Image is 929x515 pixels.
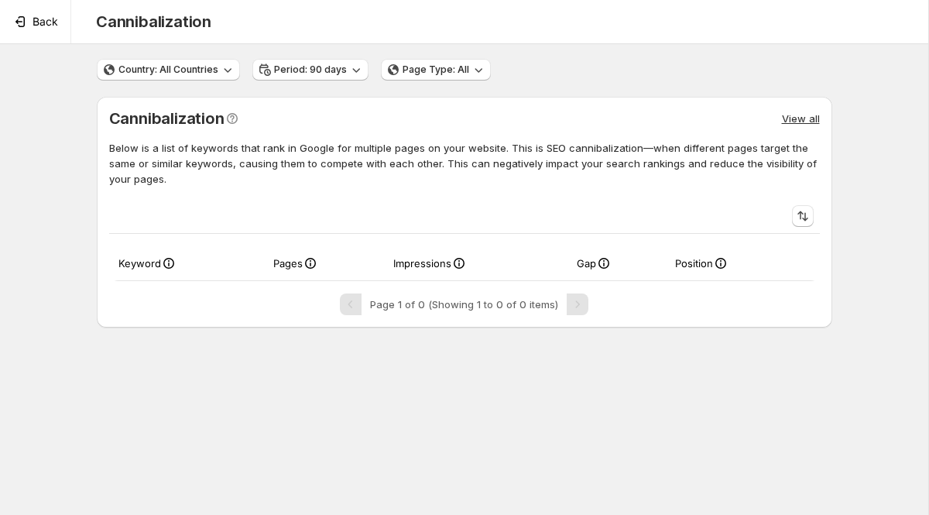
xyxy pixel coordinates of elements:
[381,59,491,81] button: Page Type: All
[97,59,240,81] button: Country: All Countries
[252,59,369,81] button: Period: 90 days
[577,256,596,271] span: Gap
[118,256,161,271] span: Keyword
[675,256,713,271] span: Position
[792,205,814,227] button: Sort the results
[33,14,58,29] span: Back
[370,298,558,311] span: Page 1 of 0 (Showing 1 to 0 of 0 items)
[273,256,318,271] button: Pages
[118,64,218,76] span: Country: All Countries
[109,109,225,128] h2: Cannibalization
[274,64,347,76] span: Period: 90 days
[118,256,177,271] button: Keyword
[782,111,820,126] a: View all
[393,256,467,271] button: Impressions
[577,256,612,271] button: Gap
[340,294,588,315] nav: Pagination
[109,140,820,187] p: Below is a list of keywords that rank in Google for multiple pages on your website. This is SEO c...
[675,256,728,271] button: Position
[273,256,303,271] span: Pages
[96,12,211,31] p: Cannibalization
[403,64,469,76] span: Page Type: All
[393,256,451,271] span: Impressions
